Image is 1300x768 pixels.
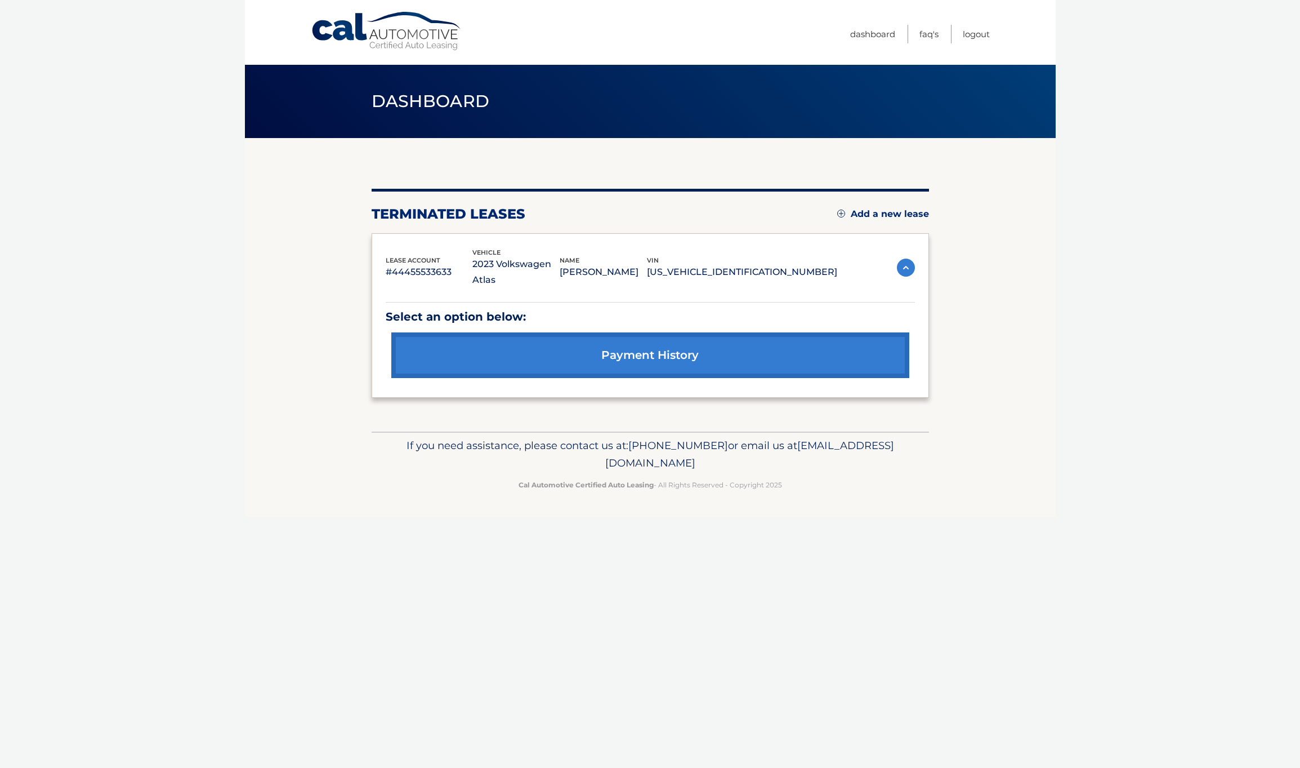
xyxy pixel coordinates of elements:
[897,259,915,277] img: accordion-active.svg
[372,206,525,223] h2: terminated leases
[647,256,659,264] span: vin
[919,25,939,43] a: FAQ's
[963,25,990,43] a: Logout
[386,307,915,327] p: Select an option below:
[837,208,929,220] a: Add a new lease
[837,210,845,217] img: add.svg
[472,256,560,288] p: 2023 Volkswagen Atlas
[379,437,922,473] p: If you need assistance, please contact us at: or email us at
[850,25,895,43] a: Dashboard
[472,248,501,256] span: vehicle
[386,264,473,280] p: #44455533633
[519,481,654,489] strong: Cal Automotive Certified Auto Leasing
[379,479,922,491] p: - All Rights Reserved - Copyright 2025
[560,256,579,264] span: name
[386,256,440,264] span: lease account
[628,439,728,452] span: [PHONE_NUMBER]
[560,264,647,280] p: [PERSON_NAME]
[372,91,490,112] span: Dashboard
[391,332,909,378] a: payment history
[311,11,463,51] a: Cal Automotive
[647,264,837,280] p: [US_VEHICLE_IDENTIFICATION_NUMBER]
